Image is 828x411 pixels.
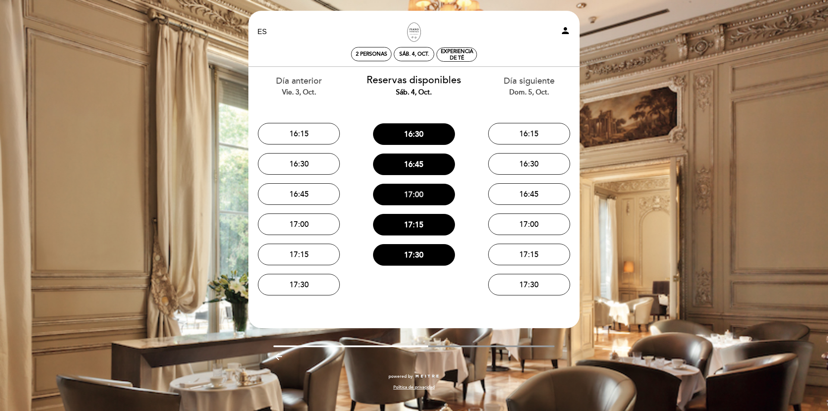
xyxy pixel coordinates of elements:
button: 16:45 [373,154,455,175]
div: sáb. 4, oct. [363,88,465,97]
button: 17:15 [258,244,340,265]
a: Los Salones del Piano [PERSON_NAME] [360,20,468,44]
button: 17:15 [373,214,455,235]
button: 16:30 [488,153,570,175]
button: 17:30 [258,274,340,295]
div: vie. 3, oct. [248,88,350,97]
button: 16:15 [258,123,340,144]
button: 17:30 [373,244,455,266]
span: 2 personas [356,51,387,57]
button: 16:45 [258,183,340,205]
button: 16:30 [373,123,455,145]
a: powered by [389,373,439,380]
i: person [560,25,571,36]
button: 17:00 [258,213,340,235]
button: 16:30 [258,153,340,175]
button: 17:00 [373,184,455,205]
div: Experiencia de Té [437,48,477,61]
div: sáb. 4, oct. [399,51,429,57]
button: 16:45 [488,183,570,205]
button: 17:30 [488,274,570,295]
span: powered by [389,373,413,380]
div: Día siguiente [478,75,580,97]
a: Política de privacidad [393,384,435,390]
button: 16:15 [488,123,570,144]
img: MEITRE [415,374,439,379]
i: arrow_backward [273,351,284,362]
div: dom. 5, oct. [478,88,580,97]
div: Reservas disponibles [363,73,465,97]
button: 17:15 [488,244,570,265]
button: person [560,25,571,39]
button: 17:00 [488,213,570,235]
div: Día anterior [248,75,350,97]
